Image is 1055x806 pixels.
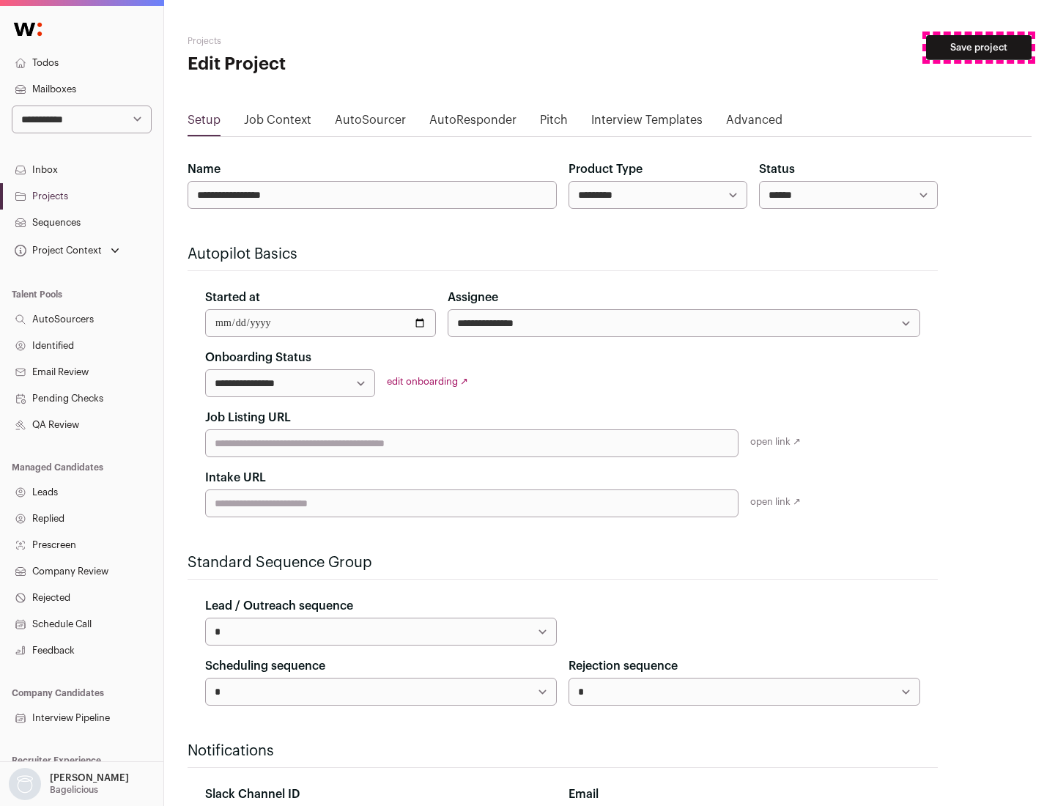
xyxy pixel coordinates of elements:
[205,657,325,675] label: Scheduling sequence
[591,111,703,135] a: Interview Templates
[6,768,132,800] button: Open dropdown
[759,160,795,178] label: Status
[188,160,221,178] label: Name
[188,53,469,76] h1: Edit Project
[188,244,938,265] h2: Autopilot Basics
[188,552,938,573] h2: Standard Sequence Group
[429,111,517,135] a: AutoResponder
[926,35,1032,60] button: Save project
[50,784,98,796] p: Bagelicious
[726,111,782,135] a: Advanced
[12,245,102,256] div: Project Context
[540,111,568,135] a: Pitch
[387,377,468,386] a: edit onboarding ↗
[569,657,678,675] label: Rejection sequence
[335,111,406,135] a: AutoSourcer
[188,111,221,135] a: Setup
[205,289,260,306] label: Started at
[448,289,498,306] label: Assignee
[205,597,353,615] label: Lead / Outreach sequence
[205,785,300,803] label: Slack Channel ID
[205,349,311,366] label: Onboarding Status
[569,785,920,803] div: Email
[6,15,50,44] img: Wellfound
[50,772,129,784] p: [PERSON_NAME]
[205,409,291,426] label: Job Listing URL
[9,768,41,800] img: nopic.png
[188,741,938,761] h2: Notifications
[188,35,469,47] h2: Projects
[12,240,122,261] button: Open dropdown
[569,160,643,178] label: Product Type
[205,469,266,487] label: Intake URL
[244,111,311,135] a: Job Context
